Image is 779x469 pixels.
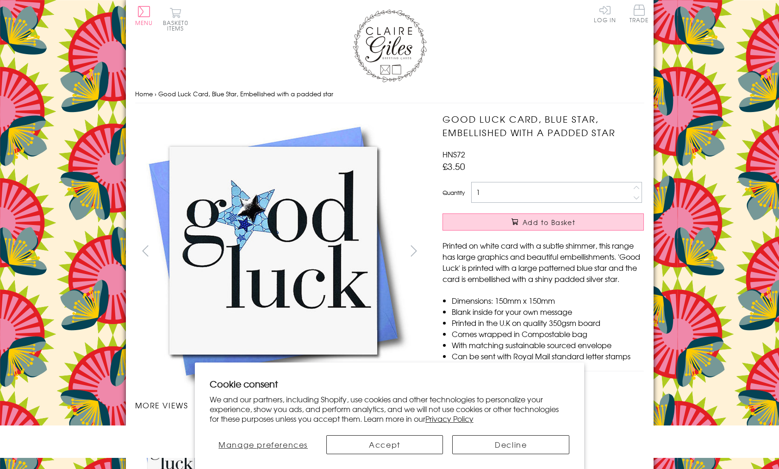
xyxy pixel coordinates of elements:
[167,19,188,32] span: 0 items
[135,19,153,27] span: Menu
[452,328,644,339] li: Comes wrapped in Compostable bag
[442,188,465,197] label: Quantity
[135,240,156,261] button: prev
[135,6,153,25] button: Menu
[155,89,156,98] span: ›
[442,240,644,284] p: Printed on white card with a subtle shimmer, this range has large graphics and beautiful embellis...
[210,377,570,390] h2: Cookie consent
[452,306,644,317] li: Blank inside for your own message
[210,394,570,423] p: We and our partners, including Shopify, use cookies and other technologies to personalize your ex...
[135,400,424,411] h3: More views
[442,113,644,139] h1: Good Luck Card, Blue Star, Embellished with a padded star
[425,413,474,424] a: Privacy Policy
[629,5,649,25] a: Trade
[163,7,188,31] button: Basket0 items
[135,89,153,98] a: Home
[452,350,644,362] li: Can be sent with Royal Mail standard letter stamps
[403,240,424,261] button: next
[629,5,649,23] span: Trade
[326,435,443,454] button: Accept
[452,295,644,306] li: Dimensions: 150mm x 150mm
[442,160,465,173] span: £3.50
[218,439,308,450] span: Manage preferences
[158,89,333,98] span: Good Luck Card, Blue Star, Embellished with a padded star
[135,113,412,390] img: Good Luck Card, Blue Star, Embellished with a padded star
[424,113,702,390] img: Good Luck Card, Blue Star, Embellished with a padded star
[452,317,644,328] li: Printed in the U.K on quality 350gsm board
[442,213,644,231] button: Add to Basket
[452,339,644,350] li: With matching sustainable sourced envelope
[210,435,317,454] button: Manage preferences
[353,9,427,82] img: Claire Giles Greetings Cards
[442,149,465,160] span: HNS72
[452,435,569,454] button: Decline
[523,218,575,227] span: Add to Basket
[135,85,644,104] nav: breadcrumbs
[594,5,616,23] a: Log In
